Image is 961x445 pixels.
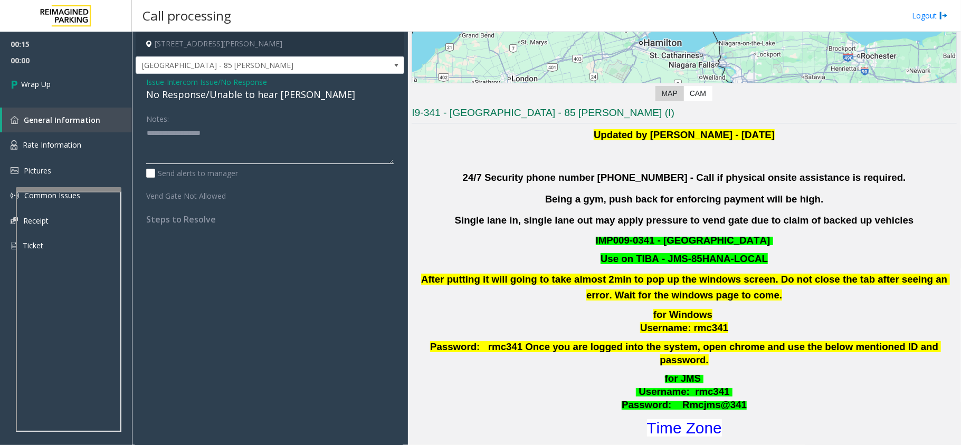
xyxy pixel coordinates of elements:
b: Updated by [PERSON_NAME] - [DATE] [594,129,775,140]
span: Rate Information [23,140,81,150]
span: Issue [146,76,164,88]
span: : rmc341 [687,386,730,397]
div: No Response/Unable to hear [PERSON_NAME] [146,88,394,102]
span: Pictures [24,166,51,176]
img: 'icon' [11,167,18,174]
b: After putting it will going to take almost 2min to pop up the windows screen. Do not close the ta... [421,274,950,301]
span: Username: rmc341 [640,322,728,333]
font: Use on TIBA - JMS-85HANA-LOCAL [601,253,768,264]
img: 'icon' [11,241,17,250]
h3: I9-341 - [GEOGRAPHIC_DATA] - 85 [PERSON_NAME] (I) [412,106,957,123]
span: Password: rmc341 Once you are logged into the system, open chrome and use the below mentioned ID ... [430,341,941,365]
span: General Information [24,115,100,125]
span: - [164,77,267,87]
b: Being a gym, push back for enforcing payment will be high. [545,194,824,205]
img: logout [939,10,948,21]
span: Intercom Issue/No Response [167,76,267,88]
label: Send alerts to manager [146,168,238,179]
img: 'icon' [11,191,19,200]
h4: [STREET_ADDRESS][PERSON_NAME] [136,32,404,56]
h4: Steps to Resolve [146,215,394,225]
span: IMP009-0341 - [GEOGRAPHIC_DATA] [596,235,770,246]
span: Wrap Up [21,79,51,90]
b: Single lane in, single lane out may apply pressure to vend gate due to claim of backed up vehicles [455,215,914,226]
span: for Windows [653,309,712,320]
span: [GEOGRAPHIC_DATA] - 85 [PERSON_NAME] [136,57,350,74]
label: Notes: [146,110,169,124]
img: 'icon' [11,116,18,124]
h3: Call processing [137,3,236,28]
label: Map [655,86,684,101]
label: CAM [683,86,712,101]
img: 'icon' [11,217,18,224]
a: Logout [912,10,948,21]
span: for JMS [665,373,701,384]
a: Time Zone [647,419,722,437]
span: Username [639,386,687,397]
span: Password: Rmcjms@341 [622,399,747,410]
label: Vend Gate Not Allowed [144,187,249,201]
a: General Information [2,108,132,132]
img: 'icon' [11,140,17,150]
b: 24/7 Security phone number [PHONE_NUMBER] - Call if physical onsite assistance is required. [463,172,906,183]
